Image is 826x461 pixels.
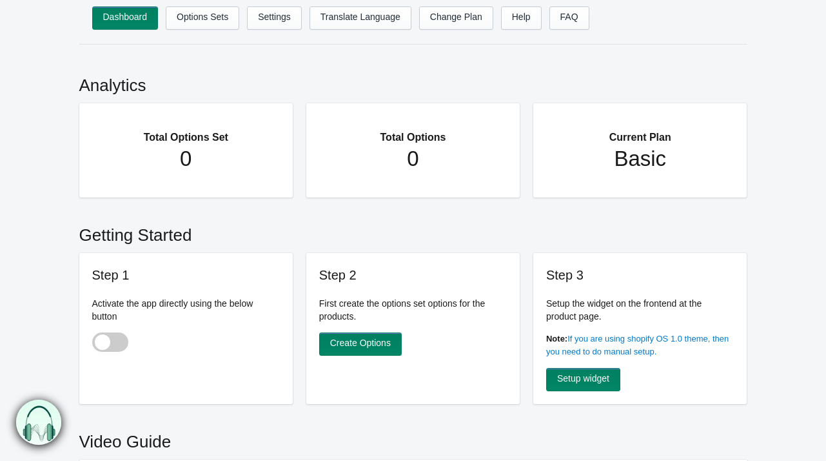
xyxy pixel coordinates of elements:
a: Settings [247,6,302,30]
h2: Analytics [79,61,747,103]
a: Help [501,6,542,30]
p: Setup the widget on the frontend at the product page. [546,297,734,323]
h1: Basic [559,146,722,172]
h1: 0 [332,146,495,172]
p: First create the options set options for the products. [319,297,507,323]
a: Change Plan [419,6,493,30]
a: Create Options [319,333,402,356]
h3: Step 1 [92,266,280,284]
h2: Getting Started [79,210,747,253]
h3: Step 2 [319,266,507,284]
a: Translate Language [310,6,411,30]
h2: Total Options Set [105,116,268,146]
h3: Step 3 [546,266,734,284]
b: Note: [546,334,567,343]
a: If you are using shopify OS 1.0 theme, then you need to do manual setup. [546,334,729,356]
h1: 0 [105,146,268,172]
a: Dashboard [92,6,159,30]
img: bxm.png [17,400,62,446]
a: FAQ [549,6,589,30]
a: Options Sets [166,6,239,30]
p: Activate the app directly using the below button [92,297,280,323]
a: Setup widget [546,368,620,391]
h2: Video Guide [79,417,747,460]
h2: Total Options [332,116,495,146]
h2: Current Plan [559,116,722,146]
